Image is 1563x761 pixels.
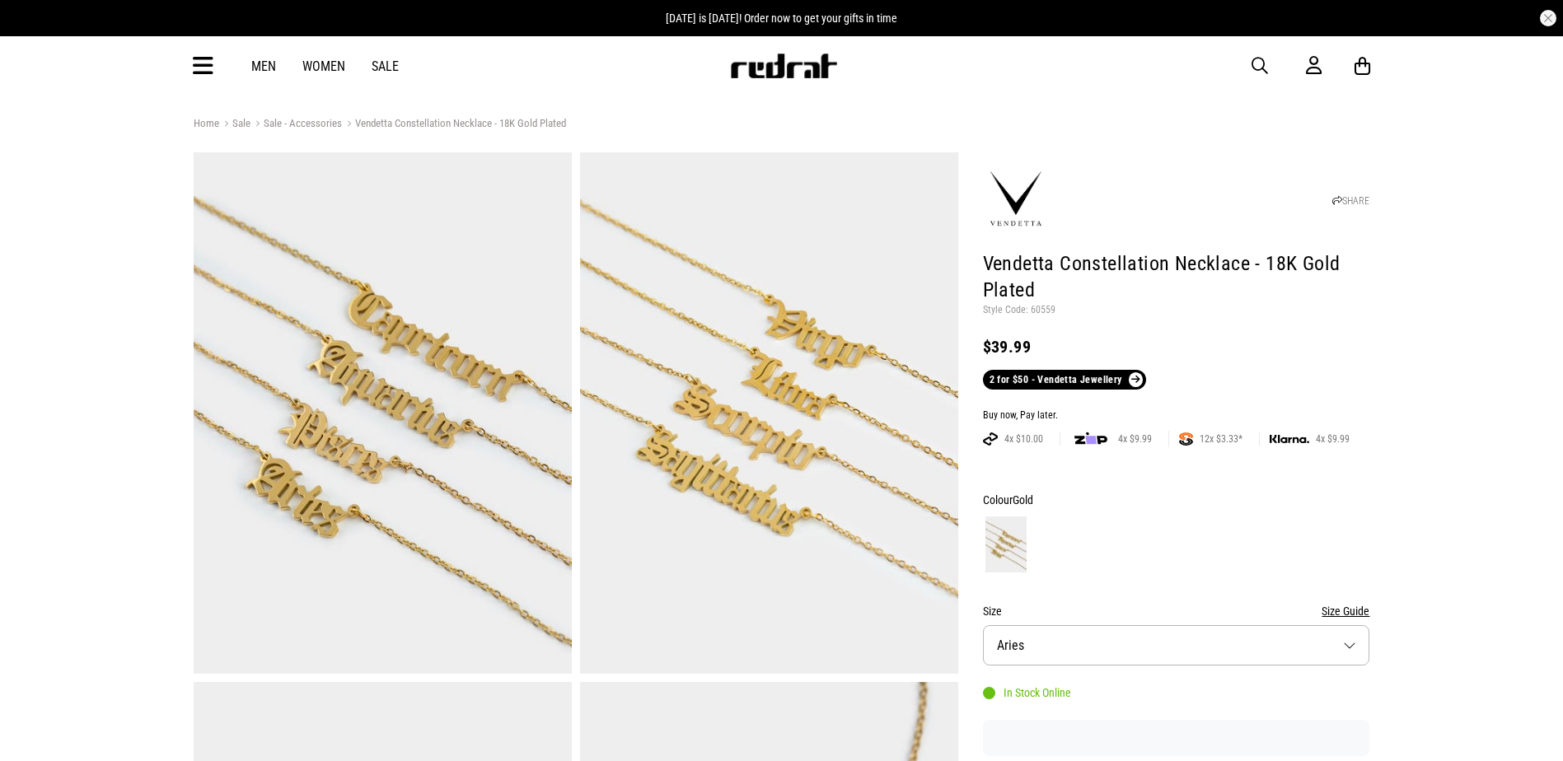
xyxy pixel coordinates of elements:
span: Gold [1013,493,1033,507]
iframe: Customer reviews powered by Trustpilot [983,730,1370,746]
img: Vendetta Constellation Necklace - 18k Gold Plated in Gold [194,152,572,674]
img: Gold [985,516,1027,572]
button: Aries [983,625,1370,665]
span: [DATE] is [DATE]! Order now to get your gifts in time [666,12,897,25]
span: 4x $9.99 [1111,432,1158,446]
span: 4x $9.99 [1309,432,1356,446]
img: KLARNA [1270,435,1309,444]
a: Sale [372,58,399,74]
span: 4x $10.00 [998,432,1050,446]
img: SPLITPAY [1179,432,1193,446]
span: 12x $3.33* [1193,432,1249,446]
p: Style Code: 60559 [983,304,1370,317]
div: In Stock Online [983,686,1071,699]
a: Home [194,117,219,129]
img: AFTERPAY [983,432,998,446]
div: Colour [983,490,1370,510]
img: Redrat logo [729,54,838,78]
div: Size [983,601,1370,621]
img: Vendetta Constellation Necklace - 18k Gold Plated in Gold [580,152,958,674]
div: $39.99 [983,337,1370,357]
a: Men [251,58,276,74]
a: 2 for $50 - Vendetta Jewellery [983,370,1146,390]
a: Sale - Accessories [250,117,342,133]
div: Buy now, Pay later. [983,409,1370,423]
button: Size Guide [1322,601,1369,621]
img: Vendetta [983,166,1049,232]
h1: Vendetta Constellation Necklace - 18K Gold Plated [983,251,1370,304]
a: Women [302,58,345,74]
a: SHARE [1332,195,1369,207]
span: Aries [997,637,1024,653]
img: zip [1074,431,1107,447]
a: Vendetta Constellation Necklace - 18K Gold Plated [342,117,566,133]
a: Sale [219,117,250,133]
